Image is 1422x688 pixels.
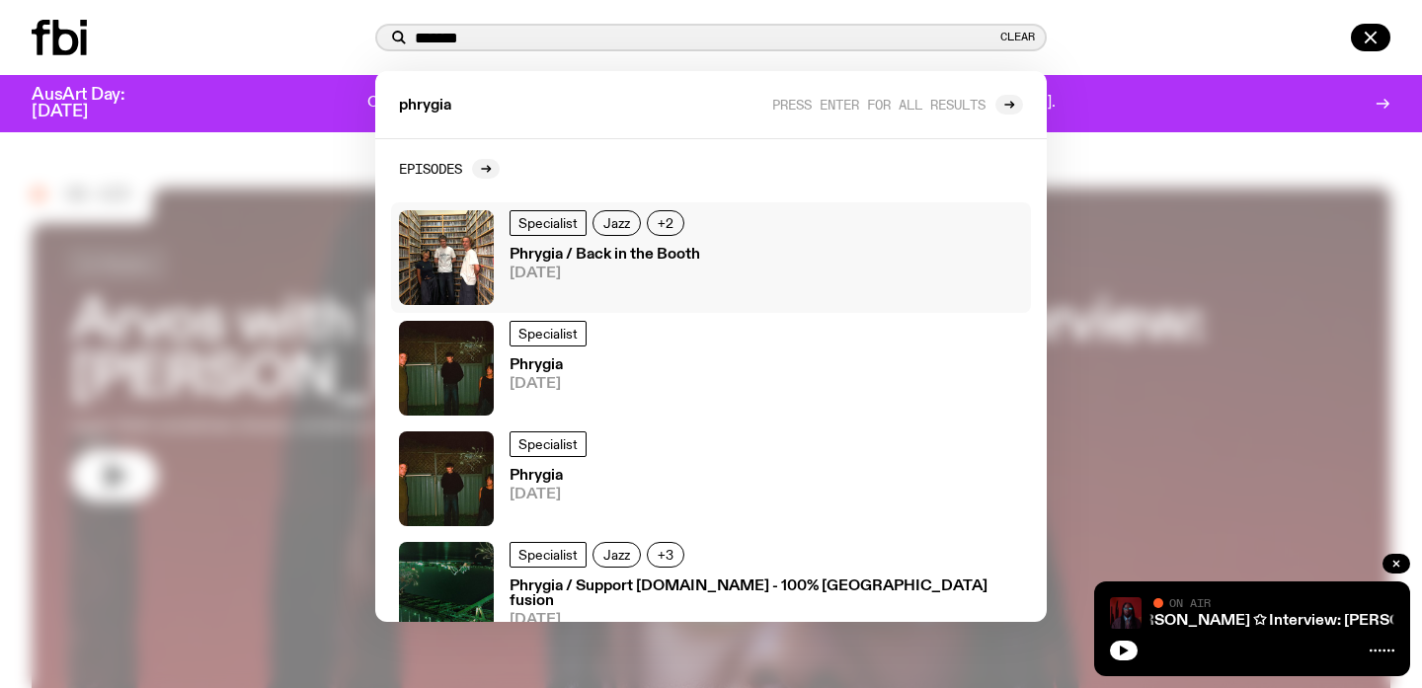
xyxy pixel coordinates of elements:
[1110,597,1142,629] img: Man Standing in front of red back drop with sunglasses on
[510,469,592,484] h3: Phrygia
[391,423,1031,534] a: A greeny-grainy film photo of Bela, John and Bindi at night. They are standing in a backyard on g...
[399,159,500,179] a: Episodes
[772,95,1023,115] a: Press enter for all results
[510,267,700,281] span: [DATE]
[510,358,592,373] h3: Phrygia
[510,613,1023,628] span: [DATE]
[510,579,1023,609] h3: Phrygia / Support [DOMAIN_NAME] - 100% [GEOGRAPHIC_DATA] fusion
[1169,596,1211,609] span: On Air
[399,321,494,416] img: A greeny-grainy film photo of Bela, John and Bindi at night. They are standing in a backyard on g...
[510,248,700,263] h3: Phrygia / Back in the Booth
[399,99,451,114] span: phrygia
[391,313,1031,423] a: A greeny-grainy film photo of Bela, John and Bindi at night. They are standing in a backyard on g...
[510,488,592,502] span: [DATE]
[772,97,986,112] span: Press enter for all results
[399,161,462,176] h2: Episodes
[1000,32,1035,42] button: Clear
[367,95,1056,113] p: One day. One community. One frequency worth fighting for. Donate to support [DOMAIN_NAME].
[391,202,1031,313] a: SpecialistJazz+2Phrygia / Back in the Booth[DATE]
[510,377,592,392] span: [DATE]
[399,431,494,526] img: A greeny-grainy film photo of Bela, John and Bindi at night. They are standing in a backyard on g...
[32,87,158,120] h3: AusArt Day: [DATE]
[391,534,1031,645] a: SpecialistJazz+3Phrygia / Support [DOMAIN_NAME] - 100% [GEOGRAPHIC_DATA] fusion[DATE]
